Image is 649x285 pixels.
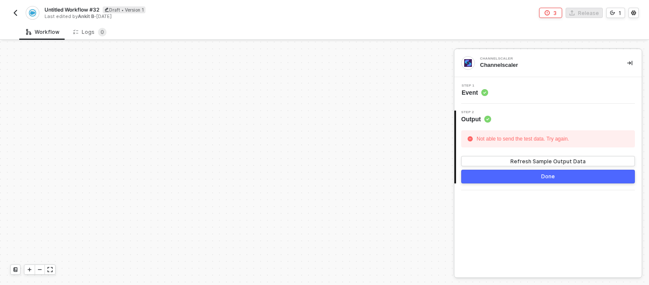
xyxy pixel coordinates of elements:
[47,267,53,272] span: icon-expand
[73,28,107,36] div: Logs
[464,59,472,67] img: integration-icon
[103,6,145,13] div: Draft • Version 1
[619,9,621,17] div: 1
[29,9,36,17] img: integration-icon
[78,13,94,19] span: Ankit B
[541,173,555,180] div: Done
[461,115,491,123] span: Output
[98,28,107,36] sup: 0
[474,132,571,145] div: Not able to send the test data. Try again.
[44,6,99,13] span: Untitled Workflow #32
[462,84,488,87] span: Step 1
[480,61,613,69] div: Channelscaler
[610,10,615,15] span: icon-versioning
[27,267,32,272] span: icon-play
[510,158,586,165] div: Refresh Sample Output Data
[461,111,491,114] span: Step 2
[37,267,42,272] span: icon-minus
[461,156,635,166] button: Refresh Sample Output Data
[104,7,109,12] span: icon-edit
[539,8,562,18] button: 3
[566,8,603,18] button: Release
[606,8,625,18] button: 1
[545,10,550,15] span: icon-error-page
[553,9,557,17] div: 3
[468,136,473,141] span: minus-circle
[26,29,59,36] div: Workflow
[10,8,21,18] button: back
[627,60,632,66] span: icon-collapse-right
[44,13,324,20] div: Last edited by - [DATE]
[480,57,608,60] div: Channelscaler
[454,84,642,97] div: Step 1Event
[462,88,488,97] span: Event
[631,10,636,15] span: icon-settings
[12,9,19,16] img: back
[461,170,635,183] button: Done
[454,111,642,183] div: Step 2Output Not able to send the test data. Try again.Refresh Sample Output DataDone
